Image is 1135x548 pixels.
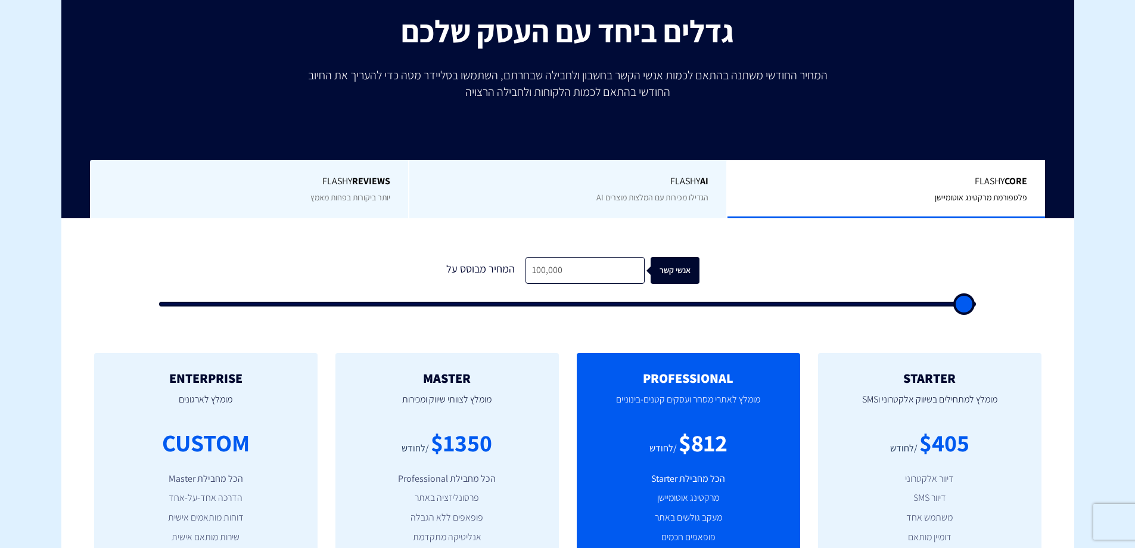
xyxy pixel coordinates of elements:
li: הכל מחבילת Professional [353,472,541,486]
li: הכל מחבילת Master [112,472,300,486]
span: יותר ביקורות בפחות מאמץ [310,192,390,203]
b: REVIEWS [352,175,390,187]
div: CUSTOM [162,426,250,460]
span: פלטפורמת מרקטינג אוטומיישן [935,192,1027,203]
p: מומלץ לצוותי שיווק ומכירות [353,385,541,426]
div: /לחודש [402,442,429,456]
span: Flashy [745,175,1027,188]
li: משתמש אחד [836,511,1024,525]
div: $812 [679,426,727,460]
h2: גדלים ביחד עם העסק שלכם [70,14,1065,48]
h2: ENTERPRISE [112,371,300,385]
b: AI [700,175,708,187]
li: פופאפים חכמים [595,531,782,544]
h2: MASTER [353,371,541,385]
span: הגדילו מכירות עם המלצות מוצרים AI [596,192,708,203]
li: שירות מותאם אישית [112,531,300,544]
li: מעקב גולשים באתר [595,511,782,525]
div: המחיר מבוסס על [436,257,525,284]
p: המחיר החודשי משתנה בהתאם לכמות אנשי הקשר בחשבון ולחבילה שבחרתם, השתמשו בסליידר מטה כדי להעריך את ... [300,67,836,100]
li: פופאפים ללא הגבלה [353,511,541,525]
h2: STARTER [836,371,1024,385]
div: $405 [919,426,969,460]
li: מרקטינג אוטומיישן [595,491,782,505]
p: מומלץ לאתרי מסחר ועסקים קטנים-בינוניים [595,385,782,426]
li: הכל מחבילת Starter [595,472,782,486]
li: הדרכה אחד-על-אחד [112,491,300,505]
div: אנשי קשר [657,257,705,284]
h2: PROFESSIONAL [595,371,782,385]
div: /לחודש [890,442,918,456]
p: מומלץ למתחילים בשיווק אלקטרוני וSMS [836,385,1024,426]
span: Flashy [108,175,390,188]
b: Core [1005,175,1027,187]
span: Flashy [427,175,709,188]
li: דיוור אלקטרוני [836,472,1024,486]
div: $1350 [431,426,492,460]
p: מומלץ לארגונים [112,385,300,426]
li: אנליטיקה מתקדמת [353,531,541,544]
li: דיוור SMS [836,491,1024,505]
li: דוחות מותאמים אישית [112,511,300,525]
li: פרסונליזציה באתר [353,491,541,505]
li: דומיין מותאם [836,531,1024,544]
div: /לחודש [649,442,677,456]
